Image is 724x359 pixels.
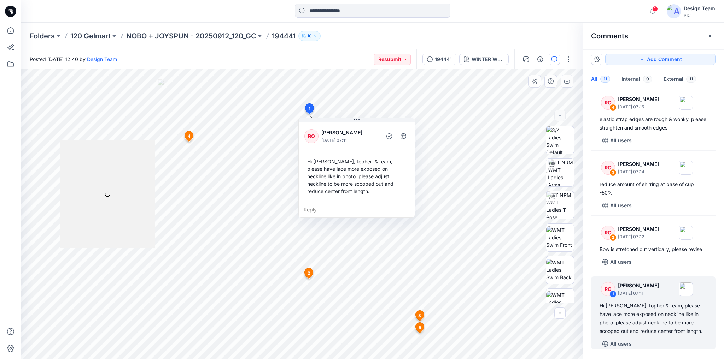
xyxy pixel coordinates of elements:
[535,54,546,65] button: Details
[419,324,421,331] span: 5
[548,159,574,186] img: TT NRM WMT Ladies Arms Down
[30,31,55,41] a: Folders
[601,282,615,296] div: RO
[600,256,635,268] button: All users
[307,32,312,40] p: 10
[87,56,117,62] a: Design Team
[618,225,659,233] p: [PERSON_NAME]
[616,71,658,89] button: Internal
[643,76,652,83] span: 0
[546,191,574,219] img: TT NRM WMT Ladies T-Pose
[304,155,409,198] div: Hi [PERSON_NAME], topher & team, please have lace more exposed on neckline like in photo. please ...
[546,291,574,313] img: WMT Ladies Swim Left
[600,115,707,132] div: elastic strap edges are rough & wonky, please straighten and smooth edges
[610,340,632,348] p: All users
[610,258,632,266] p: All users
[188,133,191,139] span: 4
[600,135,635,146] button: All users
[601,226,615,240] div: RO
[652,6,658,12] span: 1
[321,128,379,137] p: [PERSON_NAME]
[609,104,617,111] div: 4
[30,55,117,63] span: Posted [DATE] 12:40 by
[600,338,635,349] button: All users
[309,106,310,112] span: 1
[126,31,256,41] a: NOBO + JOYSPUN - 20250912_120_GC
[585,71,616,89] button: All
[618,103,659,110] p: [DATE] 07:15
[546,126,574,154] img: 3/4 Ladies Swim Default
[686,76,696,83] span: 11
[298,31,321,41] button: 10
[658,71,702,89] button: External
[609,291,617,298] div: 1
[459,54,509,65] button: WINTER WHITE
[546,259,574,281] img: WMT Ladies Swim Back
[321,137,379,144] p: [DATE] 07:11
[601,96,615,110] div: RO
[600,180,707,197] div: reduce amount of shirring at base of cup -50%
[600,301,707,335] div: Hi [PERSON_NAME], topher & team, please have lace more exposed on neckline like in photo. please ...
[618,95,659,103] p: [PERSON_NAME]
[610,136,632,145] p: All users
[591,32,628,40] h2: Comments
[610,201,632,210] p: All users
[609,234,617,241] div: 2
[600,245,707,253] div: Bow is stretched out vertically, please revise
[684,4,715,13] div: Design Team
[600,200,635,211] button: All users
[684,13,715,18] div: PIC
[546,226,574,249] img: WMT Ladies Swim Front
[600,76,610,83] span: 11
[605,54,716,65] button: Add Comment
[618,160,659,168] p: [PERSON_NAME]
[272,31,296,41] p: 194441
[472,55,504,63] div: WINTER WHITE
[667,4,681,18] img: avatar
[618,168,659,175] p: [DATE] 07:14
[299,202,415,217] div: Reply
[435,55,452,63] div: 194441
[601,161,615,175] div: RO
[308,270,310,276] span: 2
[304,129,319,143] div: RO
[618,290,659,297] p: [DATE] 07:11
[70,31,111,41] a: 120 Gelmart
[609,169,617,176] div: 3
[618,233,659,240] p: [DATE] 07:12
[618,281,659,290] p: [PERSON_NAME]
[418,312,421,319] span: 3
[422,54,456,65] button: 194441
